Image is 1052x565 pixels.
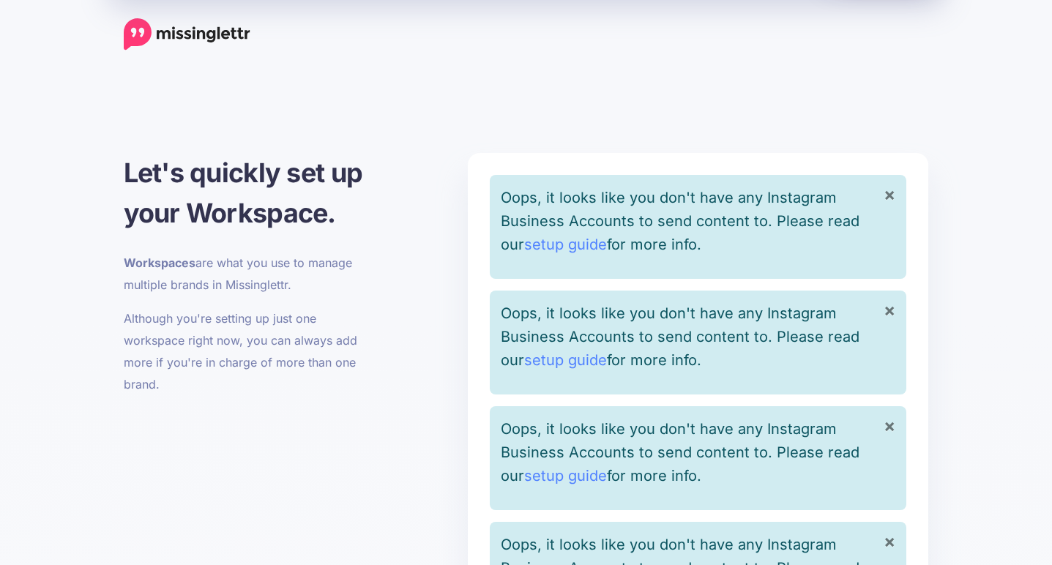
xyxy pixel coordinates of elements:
[124,18,250,50] a: Home
[124,252,378,296] p: are what you use to manage multiple brands in Missinglettr.
[501,417,895,487] p: Oops, it looks like you don't have any Instagram Business Accounts to send content to. Please rea...
[501,302,895,372] p: Oops, it looks like you don't have any Instagram Business Accounts to send content to. Please rea...
[884,186,895,203] a: ×
[524,236,607,253] a: setup guide
[884,302,895,319] a: ×
[884,533,895,550] a: ×
[124,255,195,270] b: Workspaces
[501,186,895,256] p: Oops, it looks like you don't have any Instagram Business Accounts to send content to. Please rea...
[124,307,378,395] p: Although you're setting up just one workspace right now, you can always add more if you're in cha...
[524,467,607,484] a: setup guide
[124,153,378,233] h1: Let's quickly set up your Workspace.
[524,351,607,369] a: setup guide
[884,417,895,435] a: ×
